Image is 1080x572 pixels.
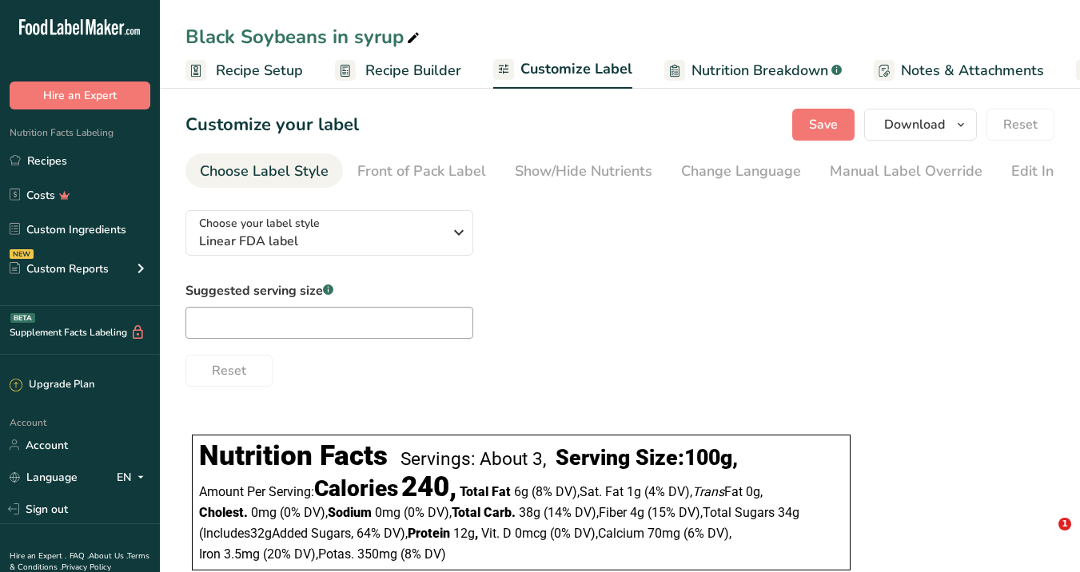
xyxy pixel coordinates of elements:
[684,445,732,471] span: 100g
[280,505,328,520] span: ‏(0% DV)
[318,546,354,562] span: Potas.
[216,60,303,81] span: Recipe Setup
[901,60,1044,81] span: Notes & Attachments
[520,58,632,80] span: Customize Label
[691,60,828,81] span: Nutrition Breakdown
[493,51,632,89] a: Customize Label
[185,210,473,256] button: Choose your label style Linear FDA label
[335,53,461,89] a: Recipe Builder
[532,484,580,499] span: ‏(8% DV)
[408,526,450,541] span: Protein
[199,505,248,520] span: Cholest.
[515,161,652,182] div: Show/Hide Nutrients
[199,232,443,251] span: Linear FDA label
[550,526,598,541] span: ‏(0% DV)
[830,161,982,182] div: Manual Label Override
[70,550,89,562] a: FAQ .
[401,546,446,562] span: ‏(8% DV)
[692,484,743,499] span: Fat
[357,526,408,541] span: ‏64% DV)
[452,505,516,520] span: Total Carb.
[199,479,456,501] div: Amount Per Serving:
[224,546,260,562] span: 3.5mg
[864,109,977,141] button: Download
[200,161,329,182] div: Choose Label Style
[1003,115,1038,134] span: Reset
[630,505,644,520] span: 4g
[792,109,855,141] button: Save
[703,505,775,520] span: Total Sugars
[778,505,799,520] span: 34g
[405,526,408,541] span: ,
[185,22,423,51] div: Black Soybeans in syrup
[809,115,838,134] span: Save
[690,484,692,499] span: ,
[199,215,320,232] span: Choose your label style
[199,439,388,472] div: Nutrition Facts
[544,505,599,520] span: ‏(14% DV)
[212,361,246,380] span: Reset
[250,526,272,541] span: 32g
[10,313,35,323] div: BETA
[644,484,692,499] span: ‏(4% DV)
[884,115,945,134] span: Download
[89,550,127,562] a: About Us .
[648,526,680,541] span: 70mg
[10,81,150,109] button: Hire an Expert
[664,53,842,89] a: Nutrition Breakdown
[10,463,78,491] a: Language
[251,505,277,520] span: 0mg
[357,161,486,182] div: Front of Pack Label
[648,505,703,520] span: ‏(15% DV)
[401,448,546,470] div: Servings: About 3,
[760,484,763,499] span: ,
[481,526,512,541] span: Vit. D
[404,505,452,520] span: ‏(0% DV)
[580,484,624,499] span: Sat. Fat
[729,526,731,541] span: ,
[449,505,452,520] span: ,
[515,526,547,541] span: 0mcg
[357,546,397,562] span: 350mg
[596,526,598,541] span: ,
[683,526,731,541] span: ‏(6% DV)
[185,355,273,387] button: Reset
[185,112,359,138] h1: Customize your label
[314,475,398,502] span: Calories
[10,550,66,562] a: Hire an Expert .
[185,281,473,300] label: Suggested serving size
[475,526,478,541] span: ,
[10,249,34,259] div: NEW
[874,53,1044,89] a: Notes & Attachments
[556,445,738,471] div: Serving Size: ,
[375,505,401,520] span: 0mg
[577,484,580,499] span: ,
[10,377,94,393] div: Upgrade Plan
[692,484,724,499] i: Trans
[325,505,328,520] span: ,
[328,505,372,520] span: Sodium
[460,484,511,499] span: Total Fat
[199,526,353,541] span: Includes Added Sugars
[599,505,627,520] span: Fiber
[263,546,318,562] span: ‏(20% DV)
[185,53,303,89] a: Recipe Setup
[986,109,1054,141] button: Reset
[351,526,353,541] span: ,
[1058,518,1071,530] span: 1
[199,526,203,541] span: (
[453,526,475,541] span: 12g
[681,161,801,182] div: Change Language
[199,546,221,562] span: Iron
[401,471,456,503] span: 240,
[316,546,318,562] span: ,
[627,484,641,499] span: 1g
[746,484,760,499] span: 0g
[598,526,644,541] span: Calcium
[519,505,540,520] span: 38g
[514,484,528,499] span: 6g
[1026,518,1064,556] iframe: Intercom live chat
[10,260,109,277] div: Custom Reports
[596,505,599,520] span: ,
[700,505,703,520] span: ,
